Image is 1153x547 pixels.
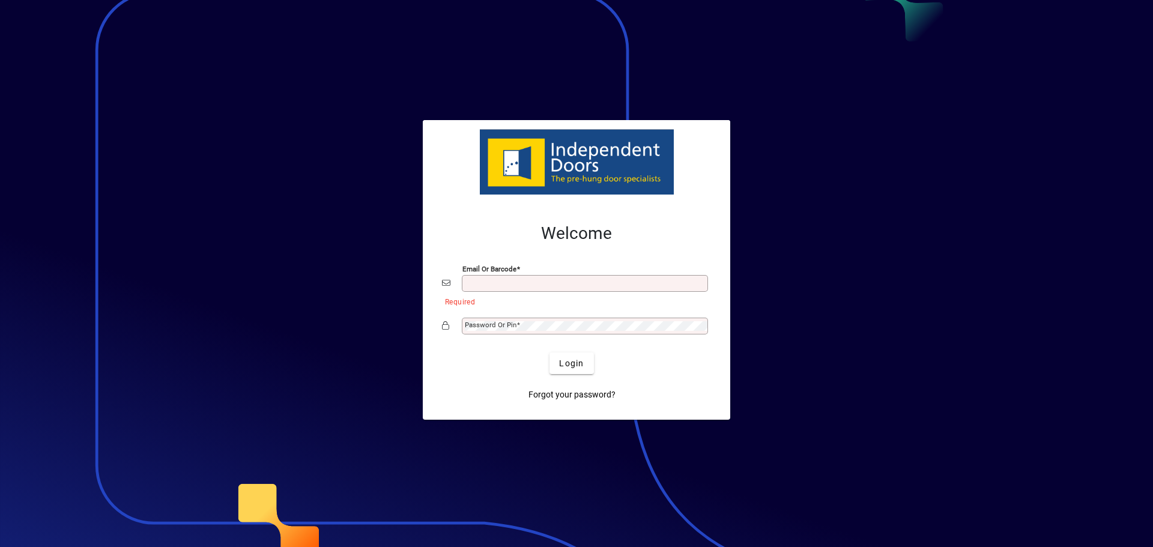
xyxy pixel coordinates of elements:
mat-error: Required [445,295,701,307]
a: Forgot your password? [524,384,620,405]
mat-label: Password or Pin [465,321,516,329]
mat-label: Email or Barcode [462,265,516,273]
button: Login [549,352,593,374]
span: Login [559,357,584,370]
h2: Welcome [442,223,711,244]
span: Forgot your password? [528,388,616,401]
